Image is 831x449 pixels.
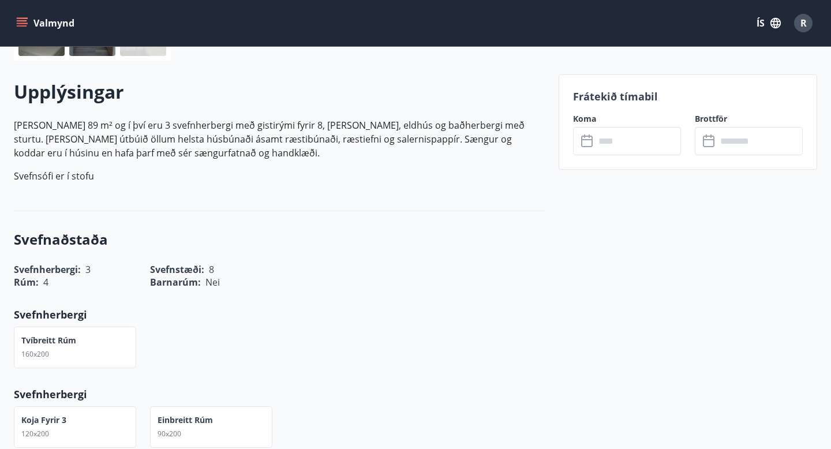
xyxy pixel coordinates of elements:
[150,276,201,289] span: Barnarúm :
[695,113,803,125] label: Brottför
[573,113,681,125] label: Koma
[750,13,787,33] button: ÍS
[21,414,66,426] p: Koja fyrir 3
[21,429,49,439] span: 120x200
[14,79,545,104] h2: Upplýsingar
[14,276,39,289] span: Rúm :
[21,335,76,346] p: Tvíbreitt rúm
[21,349,49,359] span: 160x200
[14,13,79,33] button: menu
[158,429,181,439] span: 90x200
[158,414,213,426] p: Einbreitt rúm
[14,387,545,402] p: Svefnherbergi
[573,89,803,104] p: Frátekið tímabil
[789,9,817,37] button: R
[14,169,545,183] p: Svefnsófi er í stofu
[14,118,545,160] p: [PERSON_NAME] 89 m² og í því eru 3 svefnherbergi með gistirými fyrir 8, [PERSON_NAME], eldhús og ...
[43,276,48,289] span: 4
[800,17,807,29] span: R
[205,276,220,289] span: Nei
[14,230,545,249] h3: Svefnaðstaða
[14,307,545,322] p: Svefnherbergi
